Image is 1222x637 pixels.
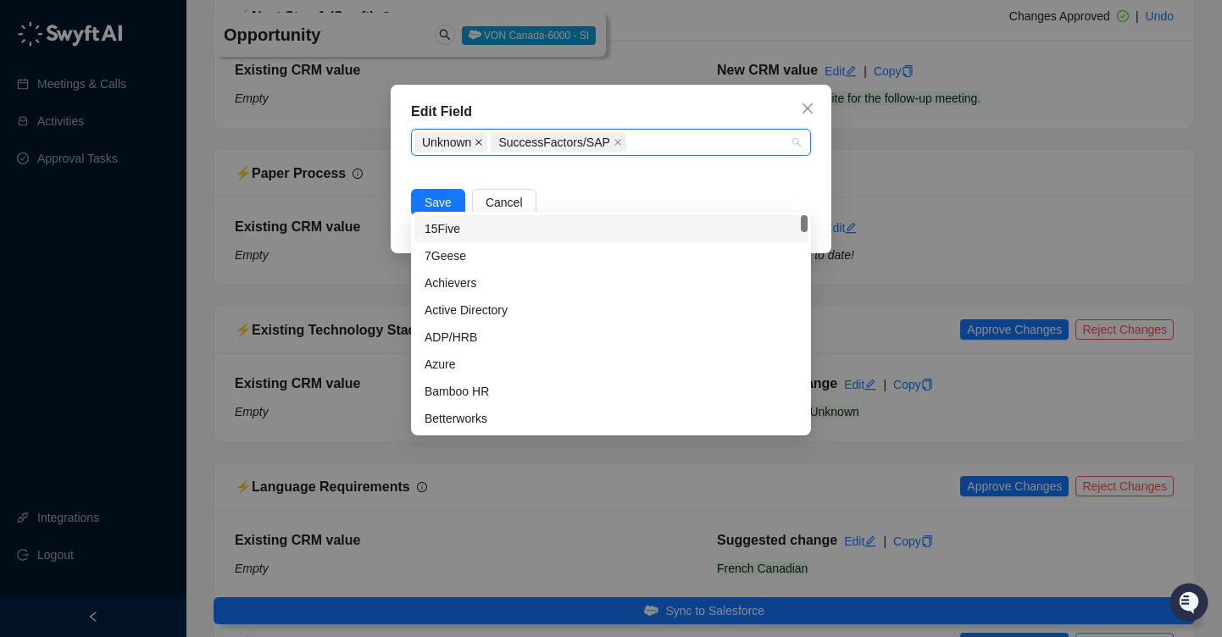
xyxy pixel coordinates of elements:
[425,382,797,401] div: Bamboo HR
[425,328,797,346] div: ADP/HRB
[76,239,90,252] div: 📶
[414,351,808,378] div: Azure
[411,102,811,122] div: Edit Field
[10,230,69,261] a: 📚Docs
[425,246,797,265] div: 7Geese
[17,68,308,95] p: Welcome 👋
[425,193,452,212] span: Save
[288,158,308,179] button: Start new chat
[472,189,536,216] button: Cancel
[422,133,471,152] span: Unknown
[414,324,808,351] div: ADP/HRB
[414,132,487,152] span: Unknown
[58,170,214,184] div: We're available if you need us!
[486,193,523,212] span: Cancel
[1168,581,1214,627] iframe: Open customer support
[119,278,205,291] a: Powered byPylon
[17,95,308,122] h2: How can we help?
[425,274,797,292] div: Achievers
[17,239,31,252] div: 📚
[69,230,137,261] a: 📶Status
[169,279,205,291] span: Pylon
[93,237,131,254] span: Status
[630,136,633,149] input: Existing Technology Stack
[498,133,610,152] span: SuccessFactors/SAP
[17,153,47,184] img: 5124521997842_fc6d7dfcefe973c2e489_88.png
[414,269,808,296] div: Achievers
[425,355,797,374] div: Azure
[414,378,808,405] div: Bamboo HR
[34,237,63,254] span: Docs
[475,138,483,147] span: close
[414,296,808,324] div: Active Directory
[414,242,808,269] div: 7Geese
[801,102,814,115] span: close
[491,132,626,152] span: SuccessFactors/SAP
[425,409,797,428] div: Betterworks
[414,215,808,242] div: 15Five
[425,219,797,238] div: 15Five
[414,405,808,432] div: Betterworks
[58,153,278,170] div: Start new chat
[17,17,51,51] img: Swyft AI
[425,301,797,319] div: Active Directory
[411,189,465,216] button: Save
[614,138,622,147] span: close
[794,95,821,122] button: Close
